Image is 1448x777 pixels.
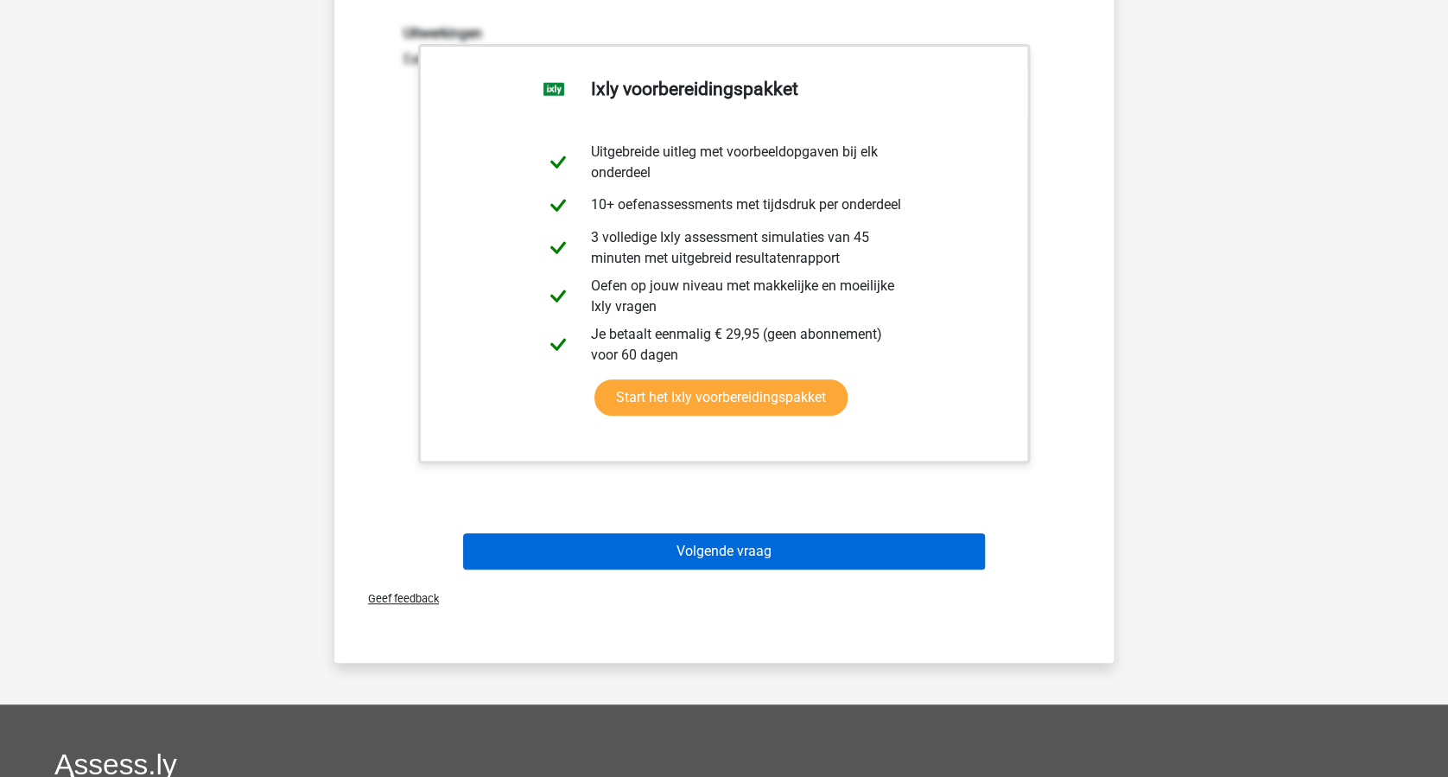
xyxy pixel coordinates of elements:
button: Volgende vraag [463,533,986,570]
span: Geef feedback [354,592,439,605]
a: Start het Ixly voorbereidingspakket [594,379,848,416]
div: Een dokter maakt gebruik van een stethoscoop | Een boer maakt gebruik van een ploeg [391,25,1057,69]
h6: Uitwerkingen [403,25,1045,41]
